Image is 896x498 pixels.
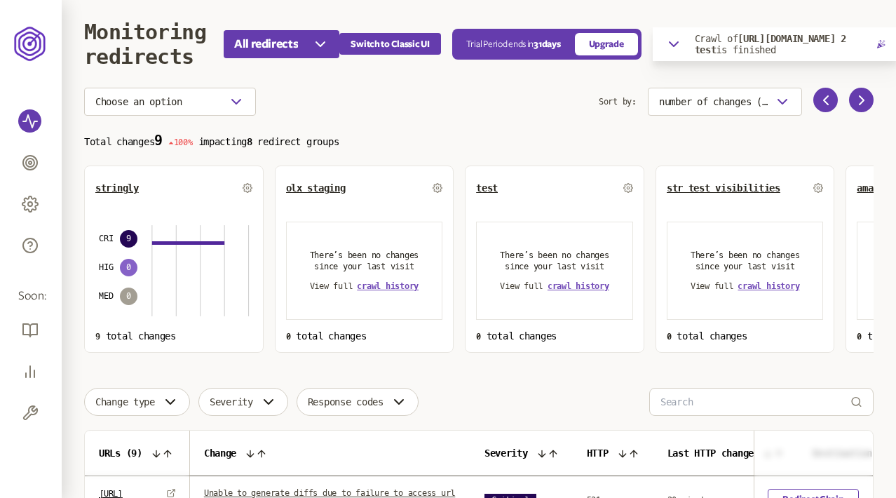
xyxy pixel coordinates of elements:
span: Last HTTP change [667,447,754,459]
button: olx staging [286,182,346,194]
button: crawl history [548,281,609,292]
p: Total changes impacting redirect groups [84,133,874,149]
span: MED [99,290,113,302]
p: Trial Period ends in [466,39,561,50]
button: Response codes [297,388,419,416]
p: Crawl of is [695,33,865,55]
div: View full [691,281,800,292]
span: [URL][DOMAIN_NAME] 2 test [695,33,846,55]
span: crawl history [738,281,799,291]
span: 0 [667,332,672,342]
span: 9 [95,332,100,342]
button: Change type [84,388,190,416]
span: All redirects [234,36,298,53]
span: Change [204,447,236,459]
span: 9 [154,132,163,149]
button: number of changes (high-low) [648,88,802,116]
span: 0 [476,332,481,342]
span: 100% [168,137,193,147]
button: Severity [198,388,288,416]
span: HIG [99,262,113,273]
span: CRI [99,233,113,244]
p: total changes [95,330,252,342]
button: All redirects [224,30,339,58]
button: test [476,182,498,194]
span: HTTP [587,447,609,459]
button: str test visibilities [667,182,780,194]
button: crawl history [738,281,799,292]
button: Choose an option [84,88,256,116]
div: View full [500,281,609,292]
a: Upgrade [575,33,638,55]
span: finished [733,44,776,55]
span: 9 [120,230,137,248]
p: total changes [667,330,824,342]
p: total changes [476,330,633,342]
p: There’s been no changes since your last visit [494,250,616,272]
span: Sort by: [599,88,637,116]
span: number of changes (high-low) [659,96,768,107]
p: There’s been no changes since your last visit [304,250,426,272]
span: Severity [484,447,528,459]
span: Choose an option [95,96,182,107]
span: Severity [210,396,253,408]
span: crawl history [548,281,609,291]
span: 31 days [534,39,560,49]
span: 8 [247,136,252,147]
p: total changes [286,330,443,342]
span: 0 [857,332,862,342]
input: Search [660,389,850,415]
span: 0 [120,288,137,305]
span: Change type [95,396,155,408]
span: Soon: [18,288,43,304]
h1: Monitoring redirects [84,20,206,69]
span: 0 [120,259,137,276]
a: Unable to generate diffs due to failure to access url [204,488,455,498]
span: crawl history [357,281,419,291]
button: stringly [95,182,139,194]
span: 0 [286,332,291,342]
button: crawl history [357,281,419,292]
button: Switch to Classic UI [339,33,440,55]
span: URLs ( 9 ) [99,447,142,459]
div: View full [310,281,419,292]
p: There’s been no changes since your last visit [684,250,806,272]
span: Response codes [308,396,383,408]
